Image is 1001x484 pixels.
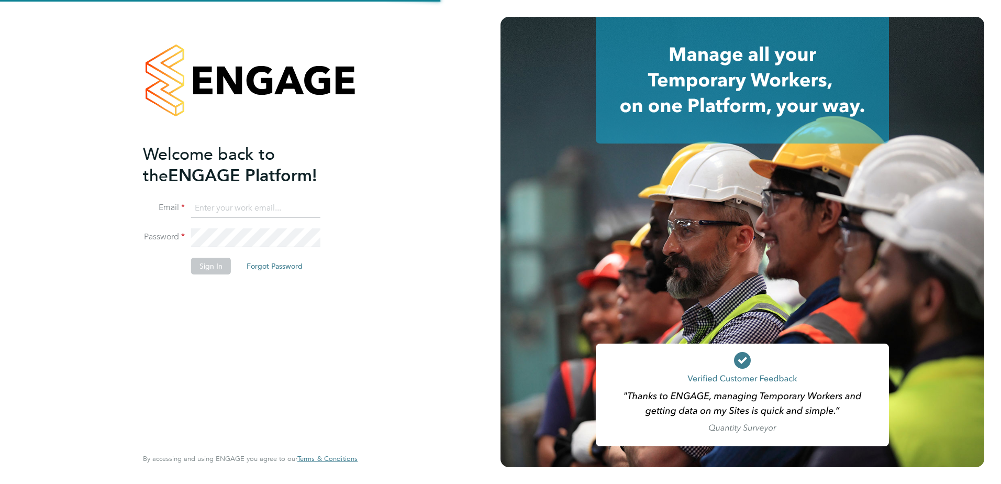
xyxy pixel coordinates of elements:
[143,202,185,213] label: Email
[238,258,311,274] button: Forgot Password
[143,144,347,186] h2: ENGAGE Platform!
[191,199,320,218] input: Enter your work email...
[143,232,185,243] label: Password
[191,258,231,274] button: Sign In
[143,144,275,186] span: Welcome back to the
[297,455,358,463] a: Terms & Conditions
[143,454,358,463] span: By accessing and using ENGAGE you agree to our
